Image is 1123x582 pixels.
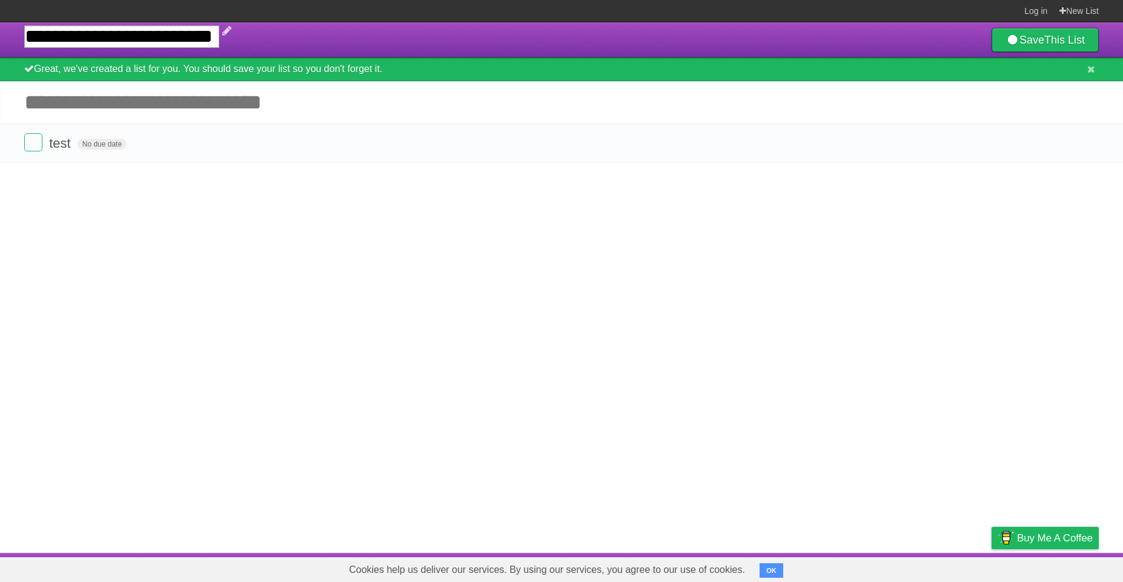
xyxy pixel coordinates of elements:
a: Developers [870,556,919,579]
span: test [49,136,73,151]
b: This List [1044,34,1085,46]
span: Cookies help us deliver our services. By using our services, you agree to our use of cookies. [337,558,757,582]
img: Buy me a coffee [998,527,1014,548]
span: No due date [78,139,127,150]
button: OK [760,563,783,578]
a: About [830,556,856,579]
a: Terms [935,556,961,579]
a: Suggest a feature [1022,556,1099,579]
a: SaveThis List [992,28,1099,52]
a: Privacy [976,556,1007,579]
a: Buy me a coffee [992,527,1099,549]
span: Buy me a coffee [1017,527,1093,549]
label: Done [24,133,42,151]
